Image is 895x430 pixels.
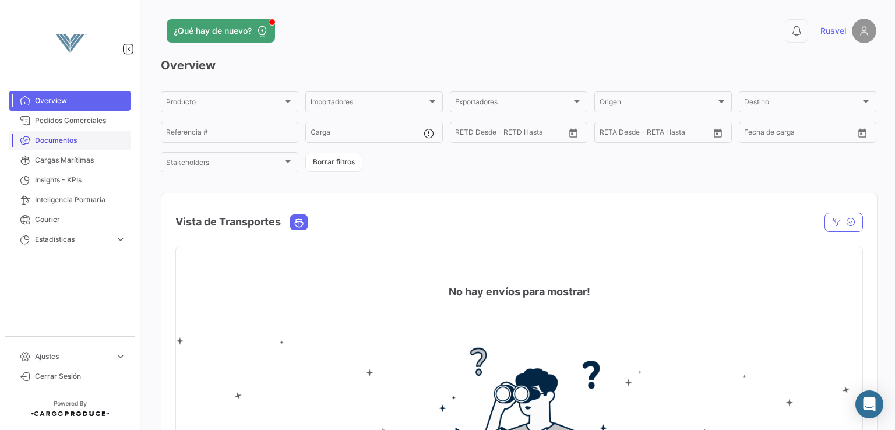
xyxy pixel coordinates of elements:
input: Desde [455,130,476,138]
span: Inteligencia Portuaria [35,195,126,205]
span: expand_more [115,234,126,245]
img: placeholder-user.png [852,19,876,43]
a: Documentos [9,131,131,150]
span: ¿Qué hay de nuevo? [174,25,252,37]
span: Insights - KPIs [35,175,126,185]
a: Inteligencia Portuaria [9,190,131,210]
a: Cargas Marítimas [9,150,131,170]
span: Ajustes [35,351,111,362]
a: Courier [9,210,131,230]
div: Abrir Intercom Messenger [855,390,883,418]
span: Cerrar Sesión [35,371,126,382]
input: Hasta [484,130,537,138]
button: Open calendar [709,124,727,142]
span: Courier [35,214,126,225]
img: vanguard-logo.png [41,14,99,72]
span: Overview [35,96,126,106]
input: Hasta [629,130,681,138]
h4: No hay envíos para mostrar! [449,284,590,300]
input: Desde [600,130,621,138]
span: Cargas Marítimas [35,155,126,165]
button: Borrar filtros [305,153,362,172]
button: Open calendar [854,124,871,142]
a: Pedidos Comerciales [9,111,131,131]
span: Estadísticas [35,234,111,245]
span: Producto [166,100,283,108]
a: Overview [9,91,131,111]
span: Exportadores [455,100,572,108]
h3: Overview [161,57,876,73]
span: expand_more [115,351,126,362]
button: ¿Qué hay de nuevo? [167,19,275,43]
input: Desde [744,130,765,138]
h4: Vista de Transportes [175,214,281,230]
span: Rusvel [820,25,846,37]
span: Importadores [311,100,427,108]
a: Insights - KPIs [9,170,131,190]
input: Hasta [773,130,826,138]
span: Stakeholders [166,160,283,168]
span: Pedidos Comerciales [35,115,126,126]
button: Open calendar [565,124,582,142]
button: Ocean [291,215,307,230]
span: Documentos [35,135,126,146]
span: Destino [744,100,861,108]
span: Origen [600,100,716,108]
